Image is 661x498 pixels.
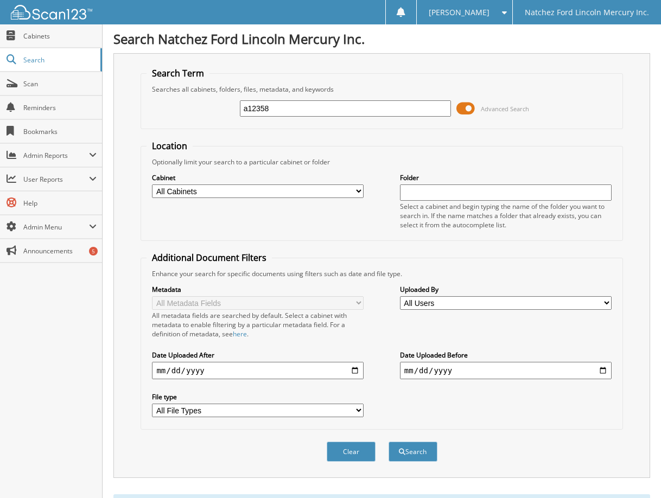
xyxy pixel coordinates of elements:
span: [PERSON_NAME] [429,9,490,16]
input: start [152,362,364,379]
label: Uploaded By [400,285,612,294]
button: Clear [327,442,376,462]
span: Cabinets [23,31,97,41]
button: Search [389,442,437,462]
span: Scan [23,79,97,88]
a: here [233,329,247,339]
label: Date Uploaded After [152,350,364,360]
label: Folder [400,173,612,182]
label: File type [152,392,364,401]
legend: Search Term [147,67,209,79]
h1: Search Natchez Ford Lincoln Mercury Inc. [113,30,650,48]
div: Enhance your search for specific documents using filters such as date and file type. [147,269,616,278]
label: Date Uploaded Before [400,350,612,360]
img: scan123-logo-white.svg [11,5,92,20]
label: Metadata [152,285,364,294]
div: All metadata fields are searched by default. Select a cabinet with metadata to enable filtering b... [152,311,364,339]
legend: Additional Document Filters [147,252,272,264]
span: User Reports [23,175,89,184]
label: Cabinet [152,173,364,182]
span: Advanced Search [481,105,529,113]
span: Help [23,199,97,208]
input: end [400,362,612,379]
span: Reminders [23,103,97,112]
div: Searches all cabinets, folders, files, metadata, and keywords [147,85,616,94]
span: Bookmarks [23,127,97,136]
div: 5 [89,247,98,256]
span: Announcements [23,246,97,256]
iframe: Chat Widget [607,446,661,498]
legend: Location [147,140,193,152]
span: Search [23,55,95,65]
span: Admin Reports [23,151,89,160]
span: Admin Menu [23,222,89,232]
div: Select a cabinet and begin typing the name of the folder you want to search in. If the name match... [400,202,612,229]
span: Natchez Ford Lincoln Mercury Inc. [525,9,649,16]
div: Optionally limit your search to a particular cabinet or folder [147,157,616,167]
